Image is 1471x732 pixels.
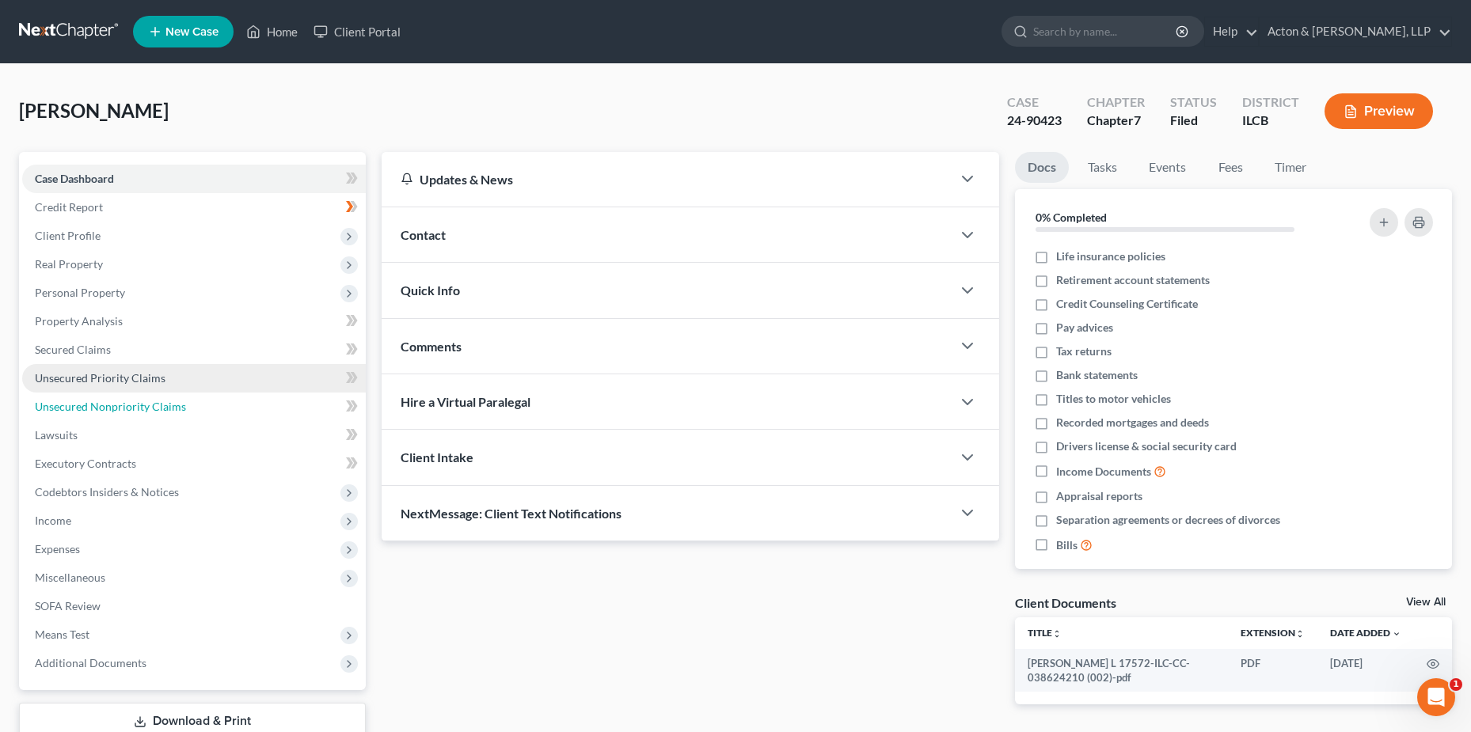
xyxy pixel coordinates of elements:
span: Lawsuits [35,428,78,442]
div: District [1242,93,1299,112]
a: Extensionunfold_more [1241,627,1305,639]
span: Quick Info [401,283,460,298]
span: Appraisal reports [1056,488,1142,504]
a: Property Analysis [22,307,366,336]
span: Unsecured Nonpriority Claims [35,400,186,413]
span: Miscellaneous [35,571,105,584]
span: Income Documents [1056,464,1151,480]
iframe: Intercom live chat [1417,678,1455,716]
span: 7 [1134,112,1141,127]
i: expand_more [1392,629,1401,639]
a: Timer [1262,152,1319,183]
a: Lawsuits [22,421,366,449]
span: SOFA Review [35,599,101,613]
a: Docs [1015,152,1069,183]
span: Executory Contracts [35,457,136,470]
div: Status [1170,93,1217,112]
span: Credit Counseling Certificate [1056,296,1198,312]
a: Secured Claims [22,336,366,364]
a: Titleunfold_more [1028,627,1062,639]
span: Personal Property [35,286,125,299]
a: Client Portal [306,17,409,46]
span: Unsecured Priority Claims [35,371,165,385]
span: Case Dashboard [35,172,114,185]
span: Secured Claims [35,343,111,356]
a: SOFA Review [22,592,366,620]
span: [PERSON_NAME] [19,99,169,122]
span: Credit Report [35,200,103,214]
span: Expenses [35,542,80,556]
span: Bank statements [1056,367,1138,383]
div: Chapter [1087,112,1145,130]
a: Credit Report [22,193,366,222]
span: Life insurance policies [1056,248,1165,264]
a: Fees [1205,152,1256,183]
span: Additional Documents [35,656,146,669]
a: Tasks [1075,152,1130,183]
i: unfold_more [1052,629,1062,639]
a: Events [1136,152,1199,183]
span: New Case [165,26,219,38]
span: Bills [1056,537,1078,553]
div: Case [1007,93,1062,112]
div: Chapter [1087,93,1145,112]
span: Separation agreements or decrees of divorces [1056,512,1280,528]
span: 1 [1450,678,1462,691]
strong: 0% Completed [1036,210,1107,224]
div: 24-90423 [1007,112,1062,130]
a: Help [1205,17,1258,46]
span: Hire a Virtual Paralegal [401,394,530,409]
td: [PERSON_NAME] L 17572-ILC-CC-038624210 (002)-pdf [1015,649,1228,692]
span: Comments [401,339,462,354]
td: [DATE] [1317,649,1414,692]
a: Date Added expand_more [1330,627,1401,639]
a: Unsecured Priority Claims [22,364,366,393]
span: Client Profile [35,229,101,242]
span: Income [35,514,71,527]
div: Client Documents [1015,594,1116,611]
span: Tax returns [1056,343,1112,359]
i: unfold_more [1295,629,1305,639]
input: Search by name... [1033,17,1178,46]
button: Preview [1325,93,1433,129]
span: Codebtors Insiders & Notices [35,485,179,499]
a: Case Dashboard [22,165,366,193]
span: NextMessage: Client Text Notifications [401,506,621,521]
a: Unsecured Nonpriority Claims [22,393,366,421]
span: Retirement account statements [1056,272,1210,288]
span: Client Intake [401,449,473,465]
span: Property Analysis [35,314,123,328]
div: Filed [1170,112,1217,130]
div: ILCB [1242,112,1299,130]
span: Titles to motor vehicles [1056,391,1171,407]
span: Pay advices [1056,320,1113,336]
div: Updates & News [401,171,933,188]
span: Means Test [35,628,89,641]
span: Contact [401,227,446,242]
span: Real Property [35,257,103,271]
span: Drivers license & social security card [1056,438,1237,454]
a: Executory Contracts [22,449,366,478]
span: Recorded mortgages and deeds [1056,415,1209,430]
a: Acton & [PERSON_NAME], LLP [1260,17,1451,46]
a: View All [1406,597,1446,608]
td: PDF [1228,649,1317,692]
a: Home [238,17,306,46]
